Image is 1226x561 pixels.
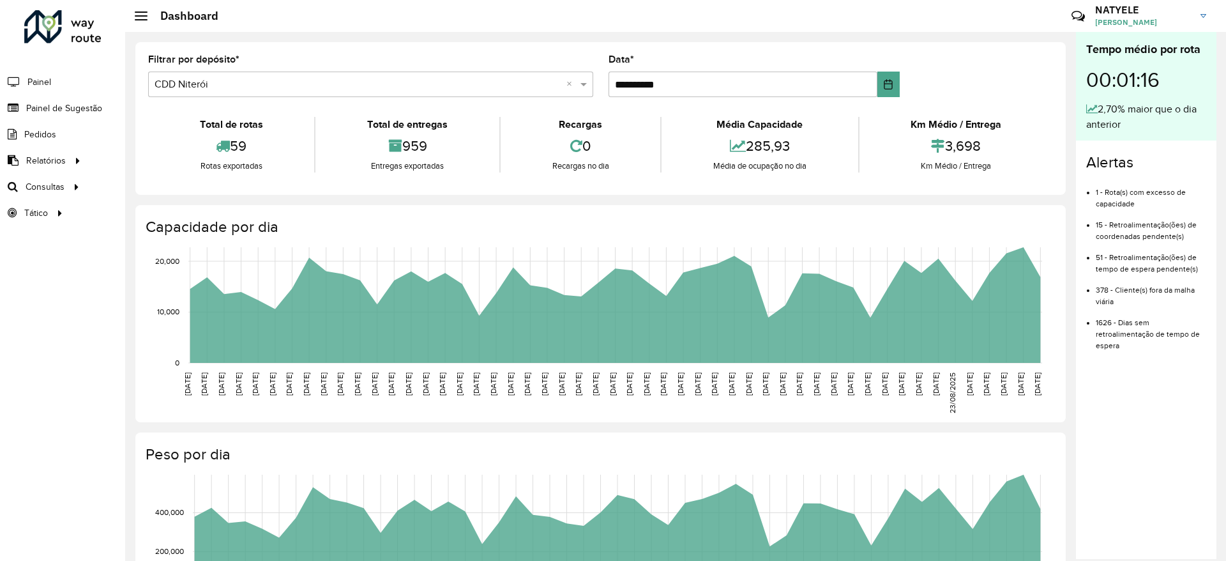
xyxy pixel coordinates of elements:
text: 200,000 [155,547,184,555]
text: [DATE] [200,373,208,396]
div: 00:01:16 [1086,58,1206,102]
h2: Dashboard [148,9,218,23]
text: [DATE] [421,373,430,396]
text: [DATE] [693,373,702,396]
text: [DATE] [217,373,225,396]
text: [DATE] [455,373,464,396]
text: [DATE] [353,373,361,396]
text: [DATE] [370,373,379,396]
label: Data [609,52,634,67]
text: [DATE] [319,373,328,396]
li: 1626 - Dias sem retroalimentação de tempo de espera [1096,307,1206,351]
span: Painel de Sugestão [26,102,102,115]
text: [DATE] [336,373,344,396]
text: [DATE] [982,373,990,396]
text: 400,000 [155,509,184,517]
text: [DATE] [897,373,905,396]
div: Km Médio / Entrega [863,117,1050,132]
text: [DATE] [591,373,600,396]
span: Painel [27,75,51,89]
text: [DATE] [642,373,651,396]
text: [DATE] [778,373,787,396]
div: 2,70% maior que o dia anterior [1086,102,1206,132]
text: [DATE] [302,373,310,396]
text: 23/08/2025 [948,373,957,413]
text: [DATE] [1017,373,1025,396]
text: [DATE] [506,373,515,396]
li: 51 - Retroalimentação(ões) de tempo de espera pendente(s) [1096,242,1206,275]
text: 0 [175,358,179,367]
text: [DATE] [659,373,667,396]
text: [DATE] [472,373,480,396]
div: Rotas exportadas [151,160,311,173]
div: 959 [319,132,496,160]
text: [DATE] [761,373,769,396]
h4: Capacidade por dia [146,218,1053,236]
div: Total de rotas [151,117,311,132]
div: Entregas exportadas [319,160,496,173]
div: 285,93 [665,132,854,160]
button: Choose Date [877,72,900,97]
div: Média de ocupação no dia [665,160,854,173]
text: [DATE] [574,373,582,396]
text: [DATE] [676,373,685,396]
div: 3,698 [863,132,1050,160]
text: [DATE] [932,373,940,396]
h3: NATYELE [1095,4,1191,16]
div: Recargas [504,117,657,132]
text: [DATE] [251,373,259,396]
span: Pedidos [24,128,56,141]
text: [DATE] [489,373,497,396]
text: [DATE] [438,373,446,396]
text: [DATE] [268,373,276,396]
h4: Alertas [1086,153,1206,172]
div: Total de entregas [319,117,496,132]
text: [DATE] [795,373,803,396]
text: [DATE] [387,373,395,396]
text: [DATE] [540,373,549,396]
li: 1 - Rota(s) com excesso de capacidade [1096,177,1206,210]
text: [DATE] [965,373,974,396]
span: Relatórios [26,154,66,167]
text: [DATE] [881,373,889,396]
text: [DATE] [863,373,872,396]
div: Tempo médio por rota [1086,41,1206,58]
text: [DATE] [183,373,192,396]
div: Km Médio / Entrega [863,160,1050,173]
text: 20,000 [155,257,179,265]
text: [DATE] [710,373,718,396]
text: [DATE] [727,373,736,396]
label: Filtrar por depósito [148,52,239,67]
text: [DATE] [999,373,1008,396]
span: Consultas [26,180,64,194]
li: 378 - Cliente(s) fora da malha viária [1096,275,1206,307]
text: [DATE] [625,373,633,396]
div: Recargas no dia [504,160,657,173]
li: 15 - Retroalimentação(ões) de coordenadas pendente(s) [1096,210,1206,242]
text: [DATE] [1033,373,1041,396]
text: [DATE] [557,373,566,396]
h4: Peso por dia [146,445,1053,464]
div: 59 [151,132,311,160]
text: [DATE] [234,373,243,396]
a: Contato Rápido [1064,3,1092,30]
text: [DATE] [745,373,753,396]
text: [DATE] [523,373,531,396]
text: [DATE] [609,373,617,396]
text: [DATE] [404,373,412,396]
span: Tático [24,206,48,220]
text: [DATE] [812,373,821,396]
text: [DATE] [914,373,923,396]
div: 0 [504,132,657,160]
span: Clear all [566,77,577,92]
text: [DATE] [285,373,293,396]
text: 10,000 [157,308,179,316]
text: [DATE] [829,373,838,396]
text: [DATE] [846,373,854,396]
div: Média Capacidade [665,117,854,132]
span: [PERSON_NAME] [1095,17,1191,28]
